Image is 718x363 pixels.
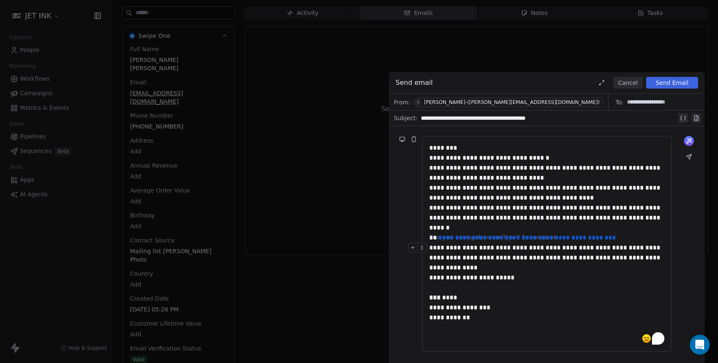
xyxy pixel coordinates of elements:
div: To enrich screen reader interactions, please activate Accessibility in Grammarly extension settings [429,143,664,345]
span: From: [394,98,410,106]
span: Send email [396,78,433,88]
span: Subject: [394,114,418,125]
button: Send Email [646,77,698,89]
div: I [418,99,419,106]
button: Cancel [613,77,643,89]
div: [PERSON_NAME]-([PERSON_NAME][EMAIL_ADDRESS][DOMAIN_NAME]) [424,99,600,105]
span: To: [615,98,623,106]
div: Open Intercom Messenger [690,335,710,355]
